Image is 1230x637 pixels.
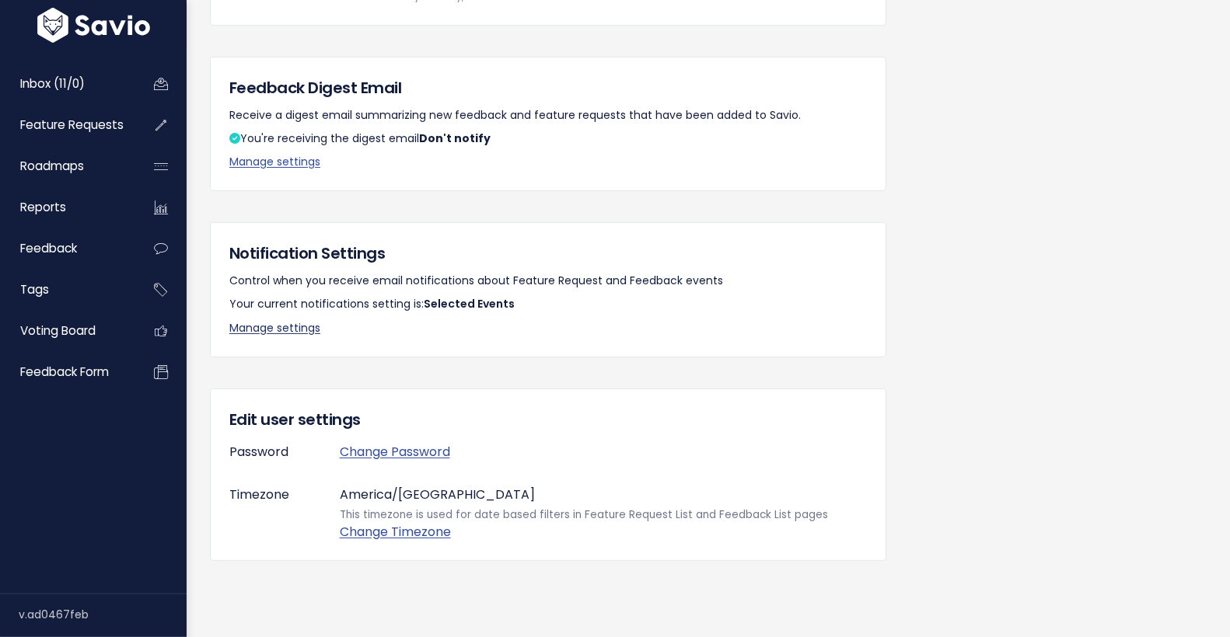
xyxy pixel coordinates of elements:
[19,594,187,635] div: v.ad0467feb
[20,322,96,339] span: Voting Board
[229,242,867,265] h5: Notification Settings
[4,231,129,266] a: Feedback
[229,154,320,169] a: Manage settings
[229,76,867,99] h5: Feedback Digest Email
[33,8,154,43] img: logo-white.9d6f32f41409.svg
[229,129,867,148] p: You're receiving the digest email
[20,75,85,92] span: Inbox (11/0)
[4,148,129,184] a: Roadmaps
[229,320,320,336] a: Manage settings
[340,486,535,503] span: America/[GEOGRAPHIC_DATA]
[340,523,451,541] a: Change Timezone
[20,117,124,133] span: Feature Requests
[4,313,129,349] a: Voting Board
[20,158,84,174] span: Roadmaps
[4,107,129,143] a: Feature Requests
[4,272,129,308] a: Tags
[4,66,129,102] a: Inbox (11/0)
[419,131,491,146] strong: Don't notify
[424,296,515,312] span: Selected Events
[20,364,109,380] span: Feedback form
[229,271,867,291] p: Control when you receive email notifications about Feature Request and Feedback events
[4,354,129,390] a: Feedback form
[4,190,129,225] a: Reports
[229,106,867,125] p: Receive a digest email summarizing new feedback and feature requests that have been added to Savio.
[340,443,450,461] a: Change Password
[218,480,328,541] label: Timezone
[229,408,867,431] h5: Edit user settings
[340,507,867,523] small: This timezone is used for date based filters in Feature Request List and Feedback List pages
[20,199,66,215] span: Reports
[20,240,77,256] span: Feedback
[229,294,867,314] p: Your current notifications setting is:
[20,281,49,298] span: Tags
[218,437,328,461] label: Password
